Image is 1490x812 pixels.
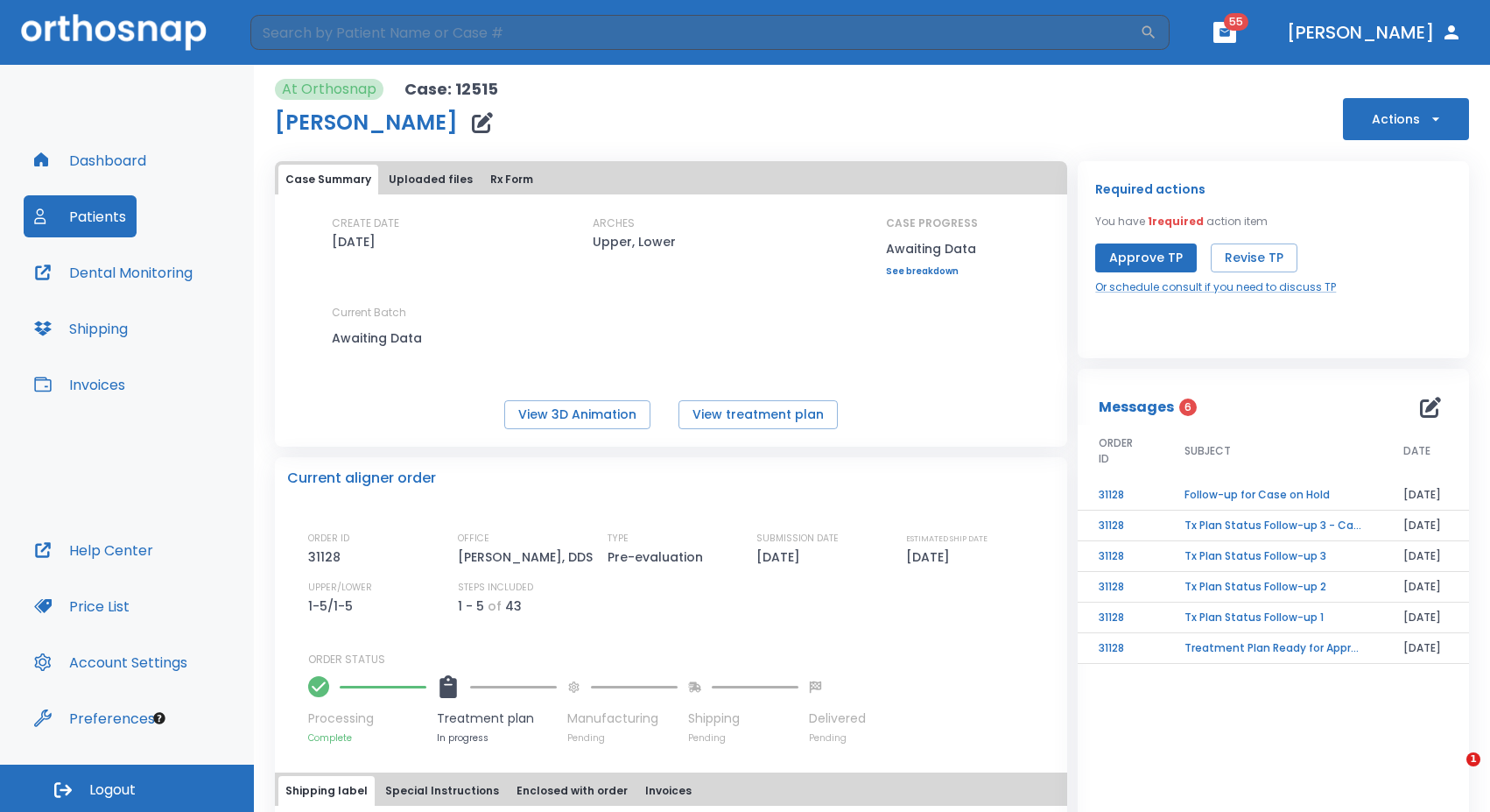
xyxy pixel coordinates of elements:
p: Case: 12515 [404,79,498,100]
button: Preferences [24,697,165,739]
p: UPPER/LOWER [308,580,372,596]
td: 31128 [1078,541,1163,572]
a: See breakdown [886,266,978,277]
td: [DATE] [1382,511,1469,541]
button: Price List [24,585,140,627]
button: Help Center [24,529,164,571]
p: 1-5/1-5 [308,596,359,617]
p: ESTIMATED SHIP DATE [906,531,987,547]
p: 1 - 5 [458,596,484,617]
span: SUBJECT [1184,443,1231,459]
button: Invoices [24,364,136,406]
p: Treatment plan [437,710,557,728]
p: Current aligner order [287,468,436,489]
span: 1 [1466,752,1480,766]
td: 31128 [1078,480,1163,511]
p: Pending [809,731,866,745]
p: Required actions [1095,179,1205,200]
td: [DATE] [1382,603,1469,633]
td: Tx Plan Status Follow-up 1 [1163,603,1382,633]
p: STEPS INCLUDED [458,580,533,596]
button: Special Instructions [378,776,506,806]
div: Tooltip anchor [151,710,167,726]
button: [PERSON_NAME] [1280,17,1469,48]
span: 1 required [1148,214,1204,229]
td: [DATE] [1382,480,1469,511]
td: Tx Plan Status Follow-up 3 - Case on hold [1163,511,1382,541]
div: tabs [278,165,1064,194]
p: 31128 [308,547,347,568]
p: Pending [688,731,798,745]
td: Tx Plan Status Follow-up 2 [1163,572,1382,603]
p: Manufacturing [567,710,678,728]
p: Delivered [809,710,866,728]
button: Dashboard [24,139,157,181]
p: [DATE] [906,547,956,568]
span: Logout [89,780,136,800]
p: [PERSON_NAME], DDS [458,547,599,568]
p: In progress [437,731,557,745]
button: Case Summary [278,165,378,194]
iframe: Intercom live chat [1430,752,1472,794]
button: Revise TP [1211,244,1297,272]
p: TYPE [608,531,629,547]
td: 31128 [1078,633,1163,664]
span: DATE [1403,443,1430,459]
span: ORDER ID [1099,435,1142,467]
td: Treatment Plan Ready for Approval! [1163,633,1382,664]
img: Orthosnap [21,14,207,50]
p: [DATE] [756,547,806,568]
p: of [488,596,502,617]
a: Or schedule consult if you need to discuss TP [1095,279,1336,295]
span: 55 [1224,13,1248,31]
p: At Orthosnap [282,79,376,100]
button: Shipping [24,307,138,350]
span: 6 [1179,399,1197,416]
td: [DATE] [1382,633,1469,664]
div: tabs [278,776,1064,806]
button: Invoices [638,776,699,806]
td: 31128 [1078,603,1163,633]
p: ORDER STATUS [308,652,1055,667]
p: ORDER ID [308,531,349,547]
p: Shipping [688,710,798,728]
button: Actions [1343,98,1469,140]
p: CREATE DATE [332,215,399,231]
p: 43 [505,596,522,617]
td: Tx Plan Status Follow-up 3 [1163,541,1382,572]
td: Follow-up for Case on Hold [1163,480,1382,511]
button: Account Settings [24,641,198,683]
h1: [PERSON_NAME] [275,112,458,133]
p: Processing [308,710,426,728]
button: Dental Monitoring [24,251,203,293]
p: OFFICE [458,531,489,547]
button: Uploaded files [382,165,480,194]
p: CASE PROGRESS [886,215,978,231]
p: Complete [308,731,426,745]
button: Patients [24,195,137,237]
td: [DATE] [1382,572,1469,603]
p: Awaiting Data [332,328,489,349]
p: ARCHES [593,215,635,231]
p: Pending [567,731,678,745]
button: Shipping label [278,776,375,806]
p: SUBMISSION DATE [756,531,839,547]
p: [DATE] [332,231,376,252]
button: Rx Form [483,165,540,194]
button: Approve TP [1095,244,1197,272]
td: 31128 [1078,572,1163,603]
p: Awaiting Data [886,238,978,259]
button: View 3D Animation [504,400,650,429]
p: Current Batch [332,305,489,321]
button: View treatment plan [678,400,838,429]
input: Search by Patient Name or Case # [250,15,1140,50]
p: Pre-evaluation [608,547,709,568]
